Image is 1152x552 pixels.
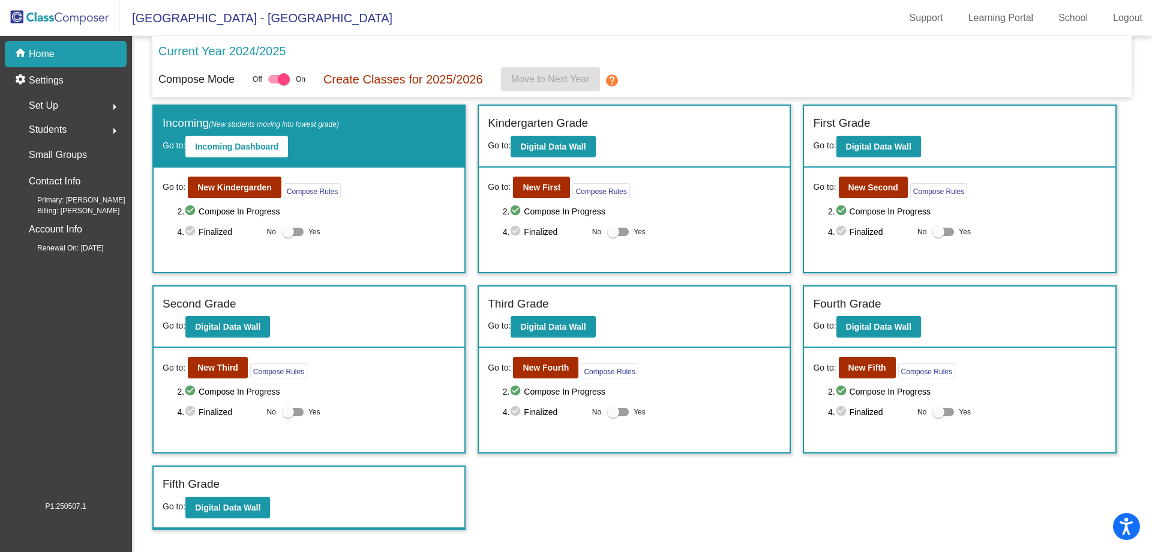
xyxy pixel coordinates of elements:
b: New Third [197,363,238,372]
label: Third Grade [488,296,548,313]
span: 4. Finalized [828,225,911,239]
label: Second Grade [163,296,236,313]
span: 2. Compose In Progress [503,204,781,219]
p: Settings [29,73,64,88]
b: New Second [848,183,898,192]
span: Go to: [488,181,511,193]
span: Go to: [813,141,836,150]
span: (New students moving into lowest grade) [209,120,339,129]
span: No [917,407,926,417]
a: Support [900,8,953,28]
button: New Second [839,177,908,198]
mat-icon: check_circle [184,204,199,219]
span: 4. Finalized [828,405,911,419]
span: On [296,74,305,85]
mat-icon: check_circle [509,204,524,219]
button: New Fourth [513,357,578,378]
span: 2. Compose In Progress [828,384,1106,399]
span: No [592,226,601,237]
button: Digital Data Wall [511,316,595,338]
mat-icon: check_circle [835,405,850,419]
mat-icon: home [14,47,29,61]
span: No [267,226,276,237]
button: Digital Data Wall [185,497,270,518]
span: Go to: [488,141,511,150]
b: Incoming Dashboard [195,142,278,151]
mat-icon: help [605,73,619,88]
b: New Fifth [848,363,886,372]
button: Digital Data Wall [511,136,595,157]
span: 2. Compose In Progress [503,384,781,399]
button: Digital Data Wall [836,136,921,157]
button: Digital Data Wall [836,316,921,338]
mat-icon: check_circle [184,225,199,239]
span: Yes [959,405,971,419]
label: Fourth Grade [813,296,881,313]
a: School [1049,8,1097,28]
span: Set Up [29,97,58,114]
span: 4. Finalized [177,405,260,419]
b: Digital Data Wall [195,503,260,512]
mat-icon: check_circle [509,384,524,399]
mat-icon: arrow_right [107,100,122,114]
span: No [592,407,601,417]
span: 2. Compose In Progress [177,204,455,219]
span: Go to: [163,502,185,511]
span: Go to: [813,362,836,374]
button: Compose Rules [898,363,955,378]
p: Account Info [29,221,82,238]
span: Yes [634,405,646,419]
span: 4. Finalized [177,225,260,239]
span: No [267,407,276,417]
span: 2. Compose In Progress [828,204,1106,219]
button: New First [513,177,570,198]
mat-icon: check_circle [835,384,850,399]
label: Kindergarten Grade [488,115,588,132]
mat-icon: check_circle [184,405,199,419]
button: New Third [188,357,248,378]
mat-icon: check_circle [835,204,850,219]
button: Incoming Dashboard [185,136,288,157]
mat-icon: check_circle [184,384,199,399]
b: Digital Data Wall [520,142,586,151]
span: 4. Finalized [503,405,586,419]
p: Compose Mode [158,71,235,88]
p: Create Classes for 2025/2026 [323,70,483,88]
b: Digital Data Wall [846,142,911,151]
span: Billing: [PERSON_NAME] [18,205,119,216]
label: Incoming [163,115,339,132]
mat-icon: check_circle [509,405,524,419]
button: Compose Rules [284,183,341,198]
span: Go to: [163,321,185,330]
span: Go to: [488,321,511,330]
span: Go to: [163,181,185,193]
p: Small Groups [29,147,87,163]
a: Logout [1103,8,1152,28]
b: Digital Data Wall [520,322,586,332]
span: Renewal On: [DATE] [18,243,103,253]
span: 2. Compose In Progress [177,384,455,399]
span: Off [253,74,262,85]
span: Move to Next Year [511,74,590,84]
button: New Fifth [839,357,896,378]
span: Students [29,121,67,138]
mat-icon: check_circle [835,225,850,239]
span: Yes [959,225,971,239]
span: 4. Finalized [503,225,586,239]
button: Compose Rules [250,363,307,378]
mat-icon: check_circle [509,225,524,239]
button: Compose Rules [581,363,638,378]
b: Digital Data Wall [846,322,911,332]
button: Compose Rules [910,183,967,198]
span: Yes [634,225,646,239]
span: Go to: [813,181,836,193]
span: No [917,226,926,237]
span: Go to: [163,141,185,150]
span: Go to: [163,362,185,374]
span: Yes [308,225,320,239]
b: New First [523,183,560,192]
a: Learning Portal [959,8,1043,28]
button: New Kindergarden [188,177,281,198]
b: New Fourth [523,363,569,372]
button: Move to Next Year [501,67,600,91]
